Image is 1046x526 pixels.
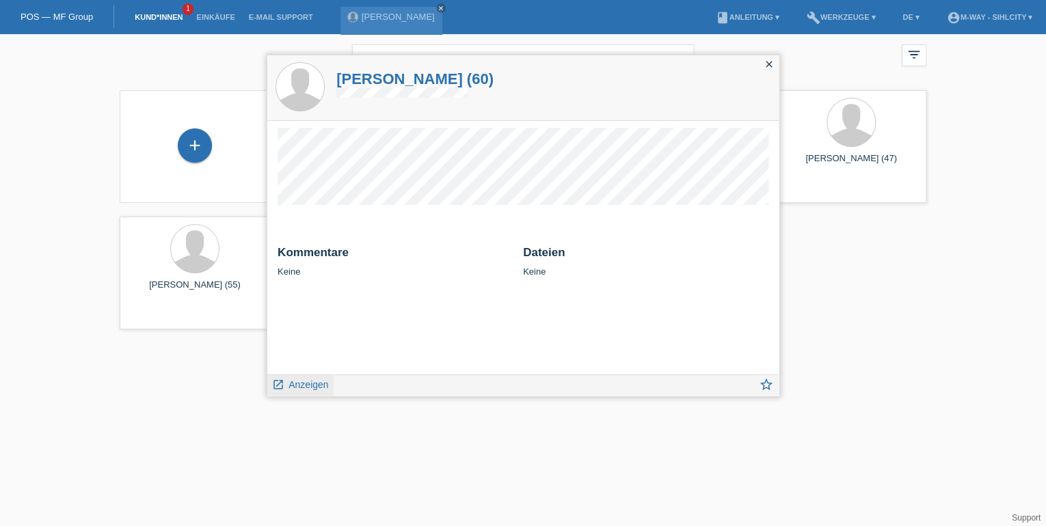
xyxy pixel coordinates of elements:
i: close [671,52,687,68]
i: close [764,59,775,70]
a: account_circlem-way - Sihlcity ▾ [940,13,1039,21]
div: Keine [523,246,768,277]
div: Keine [278,246,513,277]
input: Suche... [352,44,694,77]
i: close [438,5,444,12]
i: filter_list [907,47,922,62]
div: [PERSON_NAME] (47) [787,153,915,175]
i: launch [272,378,284,391]
a: E-Mail Support [242,13,320,21]
i: star_border [759,377,774,392]
a: Support [1012,513,1041,523]
a: [PERSON_NAME] (60) [336,70,494,87]
div: [PERSON_NAME] (55) [131,279,259,301]
i: book [715,11,729,25]
a: bookAnleitung ▾ [708,13,786,21]
a: launch Anzeigen [272,375,329,392]
a: close [436,3,446,13]
a: POS — MF Group [21,12,93,22]
span: 1 [183,3,193,15]
span: Anzeigen [289,379,328,390]
i: build [807,11,820,25]
h2: Dateien [523,246,768,266]
a: Kund*innen [128,13,189,21]
a: [PERSON_NAME] [362,12,435,22]
a: DE ▾ [896,13,926,21]
div: Kund*in hinzufügen [178,134,211,157]
i: account_circle [947,11,961,25]
a: Einkäufe [189,13,241,21]
a: buildWerkzeuge ▾ [800,13,883,21]
a: star_border [759,378,774,396]
h2: Kommentare [278,246,513,266]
